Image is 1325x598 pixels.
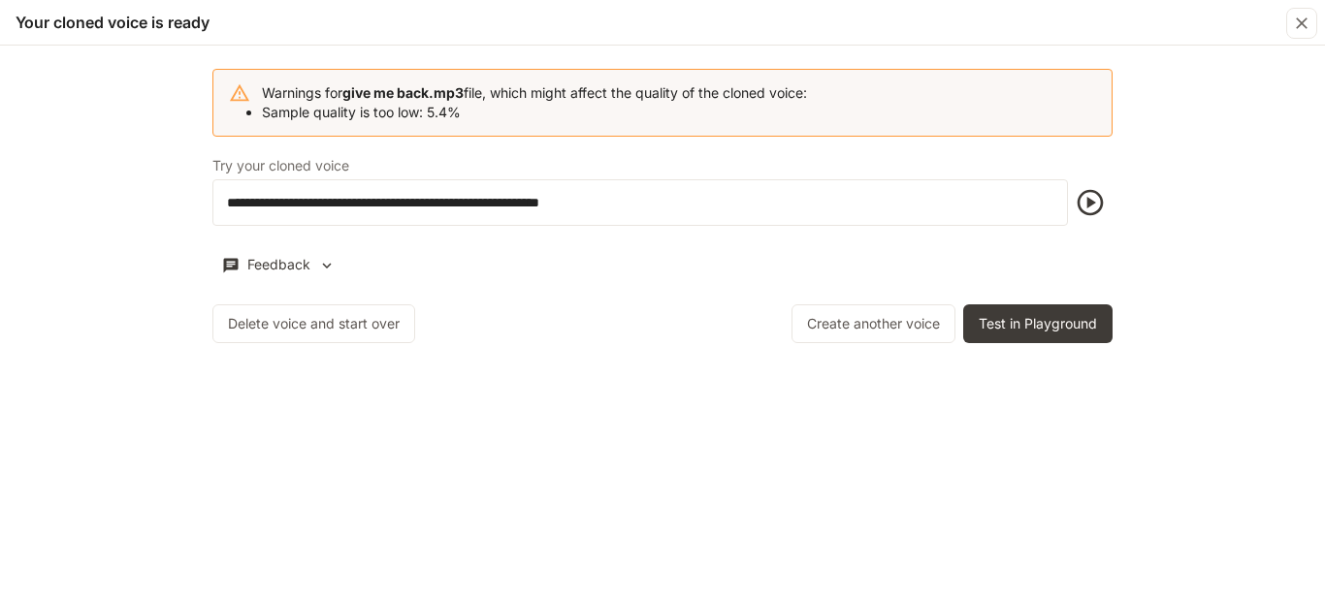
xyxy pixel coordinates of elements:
button: Feedback [212,249,344,281]
p: Try your cloned voice [212,159,349,173]
button: Create another voice [792,304,955,343]
b: give me back.mp3 [342,84,464,101]
li: Sample quality is too low: 5.4% [262,103,807,122]
button: Delete voice and start over [212,304,415,343]
div: Warnings for file, which might affect the quality of the cloned voice: [262,76,807,130]
h5: Your cloned voice is ready [16,12,210,33]
button: Test in Playground [963,304,1113,343]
